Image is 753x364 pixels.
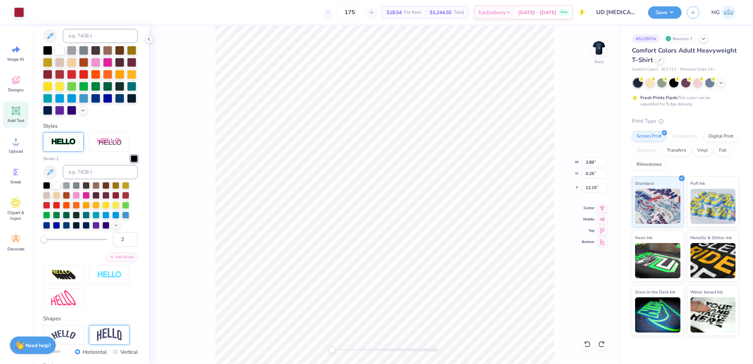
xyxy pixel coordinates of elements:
[635,189,681,224] img: Standard
[561,10,567,15] span: Free
[97,138,122,146] img: Shadow
[51,269,76,281] img: 3D Illusion
[404,9,421,16] span: Per Item
[662,145,691,156] div: Transfers
[640,95,727,107] div: This color can be expedited for 5 day delivery.
[43,315,61,323] label: Shapes
[518,9,556,16] span: [DATE] - [DATE]
[592,41,606,55] img: Back
[715,145,731,156] div: Foil
[7,118,24,123] span: Add Text
[479,9,506,16] span: Est. Delivery
[648,6,682,19] button: Save
[582,239,594,245] span: Bottom
[680,67,715,73] span: Minimum Order: 24 +
[704,131,738,142] div: Digital Print
[668,131,702,142] div: Embroidery
[691,243,736,278] img: Metallic & Glitter Ink
[632,46,737,64] span: Comfort Colors Adult Heavyweight T-Shirt
[8,87,24,93] span: Designs
[635,234,652,241] span: Neon Ink
[691,288,723,296] span: Water based Ink
[120,348,138,356] label: Vertical
[336,6,364,19] input: – –
[591,5,643,19] input: Untitled Design
[708,5,739,19] a: MG
[691,234,732,241] span: Metallic & Glitter Ink
[635,297,681,333] img: Glow in the Dark Ink
[662,67,676,73] span: # C1717
[43,156,59,162] label: Stroke 1
[43,122,58,130] label: Styles
[454,9,464,16] span: Total
[632,34,660,43] div: # 513597A
[594,59,604,65] div: Back
[51,330,76,340] img: Arc
[693,145,712,156] div: Vinyl
[8,56,24,62] span: Image AI
[632,145,660,156] div: Applique
[632,67,658,73] span: Comfort Colors
[582,205,594,211] span: Center
[635,243,681,278] img: Neon Ink
[691,189,736,224] img: Puff Ink
[83,348,107,356] label: Horizontal
[582,217,594,222] span: Middle
[387,9,402,16] span: $18.54
[106,253,138,262] button: Add Stroke
[11,179,22,185] span: Greek
[26,342,51,349] strong: Need help?
[635,288,675,296] span: Glow in the Dark Ink
[582,228,594,233] span: Top
[632,159,666,170] div: Rhinestones
[722,5,736,19] img: Michael Galon
[4,210,28,221] span: Clipart & logos
[632,131,666,142] div: Screen Print
[40,236,47,243] div: Accessibility label
[691,180,705,187] span: Puff Ink
[430,9,452,16] span: $3,244.50
[635,180,654,187] span: Standard
[97,328,122,341] img: Arch
[691,297,736,333] img: Water based Ink
[632,117,739,125] div: Print Type
[51,138,76,146] img: Stroke
[7,246,24,252] span: Decorate
[640,95,678,101] strong: Fresh Prints Flash:
[63,29,138,43] input: e.g. 7428 c
[51,290,76,305] img: Free Distort
[9,148,23,154] span: Upload
[711,8,720,17] span: MG
[63,165,138,179] input: e.g. 7428 c
[328,346,335,353] div: Accessibility label
[664,34,696,43] div: Revision 7
[97,271,122,279] img: Negative Space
